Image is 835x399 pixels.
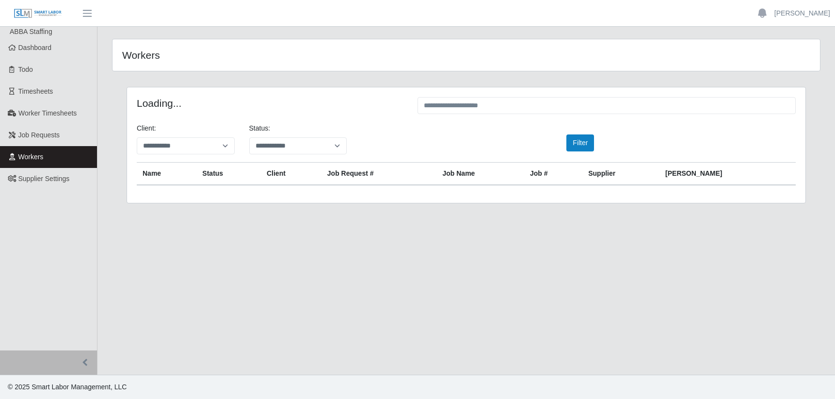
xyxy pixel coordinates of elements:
th: Job Request # [321,163,437,185]
th: Client [261,163,321,185]
label: Client: [137,123,156,133]
th: Job Name [436,163,524,185]
a: [PERSON_NAME] [774,8,830,18]
label: Status: [249,123,271,133]
h4: Loading... [137,97,403,109]
th: [PERSON_NAME] [659,163,796,185]
img: SLM Logo [14,8,62,19]
span: Worker Timesheets [18,109,77,117]
th: Status [196,163,261,185]
span: © 2025 Smart Labor Management, LLC [8,383,127,391]
h4: Workers [122,49,401,61]
button: Filter [566,134,594,151]
span: Timesheets [18,87,53,95]
span: Todo [18,66,33,73]
th: Name [137,163,196,185]
span: Dashboard [18,44,52,51]
span: Supplier Settings [18,175,70,183]
th: Job # [524,163,582,185]
span: Job Requests [18,131,60,139]
span: ABBA Staffing [10,28,52,35]
span: Workers [18,153,44,161]
th: Supplier [582,163,659,185]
